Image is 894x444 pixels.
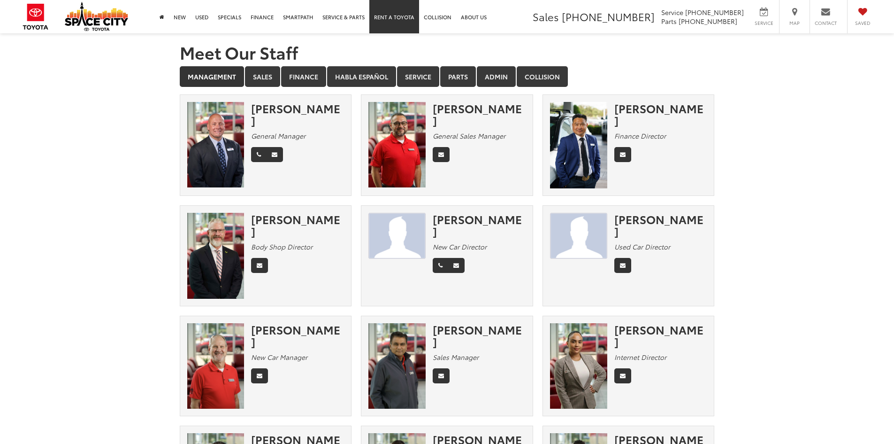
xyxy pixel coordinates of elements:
em: Internet Director [614,352,666,362]
span: Saved [852,20,873,26]
a: Email [266,147,283,162]
img: David Hardy [187,323,245,409]
a: Finance [281,66,326,87]
a: Phone [433,258,448,273]
div: Department Tabs [180,66,715,88]
a: Parts [440,66,476,87]
a: Email [614,147,631,162]
em: Used Car Director [614,242,670,251]
span: Map [784,20,805,26]
a: Email [614,368,631,383]
span: Contact [815,20,837,26]
span: Sales [533,9,559,24]
img: JAMES TAYLOR [368,213,426,259]
img: Marco Compean [550,213,607,259]
span: Service [753,20,774,26]
a: Email [251,368,268,383]
a: Email [251,258,268,273]
img: Melissa Urbina [550,323,607,409]
img: Oz Ali [368,323,426,409]
a: Email [433,368,450,383]
a: Sales [245,66,280,87]
img: Sean Patterson [187,213,245,299]
a: Email [448,258,465,273]
img: Cecilio Flores [368,102,426,188]
a: Management [180,66,244,87]
a: Admin [477,66,516,87]
em: Body Shop Director [251,242,313,251]
em: General Manager [251,131,306,140]
div: [PERSON_NAME] [433,213,526,238]
span: [PHONE_NUMBER] [685,8,744,17]
img: Space City Toyota [65,2,128,31]
img: Nam Pham [550,102,607,188]
em: General Sales Manager [433,131,505,140]
em: New Car Manager [251,352,307,362]
a: Collision [517,66,568,87]
div: [PERSON_NAME] [614,102,707,127]
div: [PERSON_NAME] [251,213,344,238]
span: [PHONE_NUMBER] [562,9,655,24]
div: [PERSON_NAME] [251,323,344,348]
em: Sales Manager [433,352,479,362]
h1: Meet Our Staff [180,43,715,62]
a: Habla Español [327,66,396,87]
span: [PHONE_NUMBER] [679,16,737,26]
img: Ben Saxton [187,102,245,188]
a: Service [397,66,439,87]
div: [PERSON_NAME] [251,102,344,127]
div: [PERSON_NAME] [614,323,707,348]
span: Parts [661,16,677,26]
a: Phone [251,147,267,162]
div: [PERSON_NAME] [614,213,707,238]
em: Finance Director [614,131,666,140]
em: New Car Director [433,242,487,251]
a: Email [433,147,450,162]
span: Service [661,8,683,17]
div: [PERSON_NAME] [433,323,526,348]
a: Email [614,258,631,273]
div: [PERSON_NAME] [433,102,526,127]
